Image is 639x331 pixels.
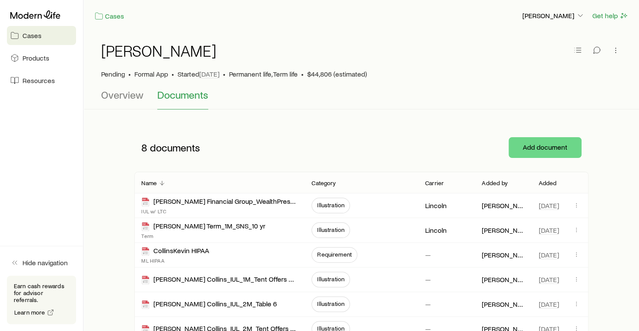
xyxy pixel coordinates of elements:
span: Permanent life, Term life [229,70,298,78]
p: Pending [101,70,125,78]
p: Lincoln [425,226,447,235]
span: Formal App [134,70,168,78]
span: • [172,70,174,78]
span: $44,806 (estimated) [307,70,367,78]
p: — [425,251,431,259]
div: [PERSON_NAME] Collins_IUL_2M_Table 6 [141,299,277,309]
span: [DATE] [538,226,559,235]
div: Earn cash rewards for advisor referrals.Learn more [7,276,76,324]
p: Earn cash rewards for advisor referrals. [14,283,69,303]
span: Overview [101,89,143,101]
span: Illustration [317,276,344,283]
span: Hide navigation [22,258,68,267]
p: [PERSON_NAME] [482,226,525,235]
p: ML HIPAA [141,257,209,264]
p: [PERSON_NAME] [482,300,525,309]
span: • [223,70,226,78]
span: documents [150,141,200,154]
p: Added [538,180,556,186]
span: Illustration [317,202,344,209]
div: [PERSON_NAME] Term_1M_SNS_10 yr [141,222,265,231]
div: [PERSON_NAME] Collins_IUL_1M_Tent Offers 8-29 [141,275,298,285]
p: — [425,275,431,284]
p: [PERSON_NAME] [522,11,585,20]
span: Products [22,54,49,62]
p: Started [178,70,219,78]
p: Term [141,232,265,239]
span: Cases [22,31,41,40]
span: • [128,70,131,78]
span: Learn more [14,309,45,315]
span: Illustration [317,226,344,233]
p: Added by [482,180,508,186]
span: Illustration [317,300,344,307]
p: Name [141,180,157,186]
p: Category [312,180,336,186]
span: [DATE] [538,251,559,259]
span: • [301,70,304,78]
span: Requirement [317,251,352,258]
span: [DATE] [538,275,559,284]
a: Products [7,48,76,67]
a: Resources [7,71,76,90]
span: [DATE] [199,70,219,78]
span: Documents [157,89,208,101]
p: [PERSON_NAME] [482,275,525,284]
p: IUL w/ LTC [141,208,298,215]
a: Cases [94,11,124,21]
div: CollinsKevin HIPAA [141,246,209,256]
button: Add document [509,137,582,158]
p: — [425,300,431,309]
span: [DATE] [538,201,559,210]
span: Resources [22,76,55,85]
span: [DATE] [538,300,559,309]
a: Cases [7,26,76,45]
button: Get help [592,11,629,21]
p: Lincoln [425,201,447,210]
p: [PERSON_NAME] [482,201,525,210]
button: Hide navigation [7,253,76,272]
div: Case details tabs [101,89,622,109]
p: Carrier [425,180,444,186]
p: [PERSON_NAME] [482,251,525,259]
span: 8 [141,141,147,154]
div: [PERSON_NAME] Financial Group_WealthPreserve 2 IUL LTC 2% SNS [141,197,298,207]
button: [PERSON_NAME] [522,11,585,21]
h1: [PERSON_NAME] [101,42,216,59]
